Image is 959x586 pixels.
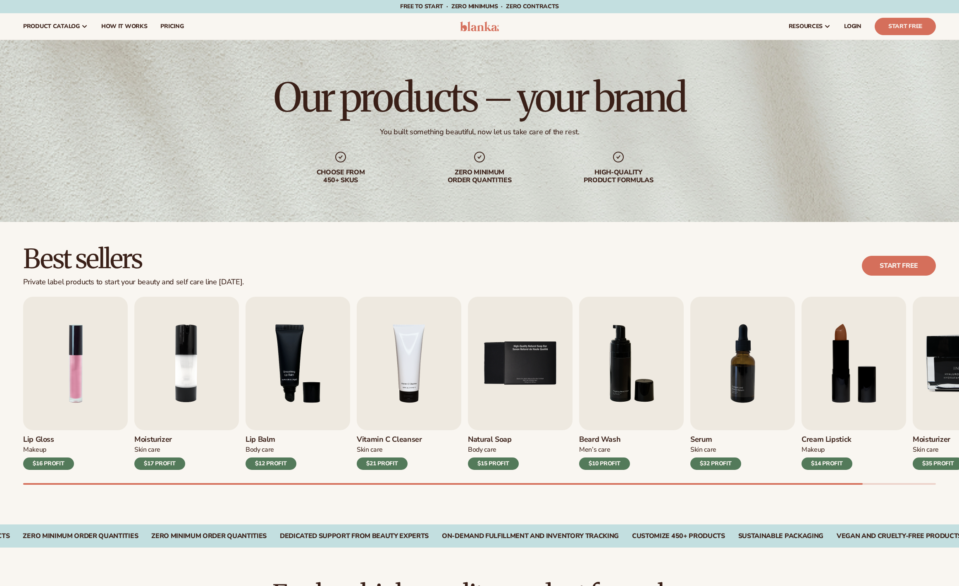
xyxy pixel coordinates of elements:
[17,13,95,40] a: product catalog
[579,457,630,470] div: $10 PROFIT
[134,297,239,470] a: 2 / 9
[23,245,244,273] h2: Best sellers
[246,445,296,454] div: Body Care
[151,532,267,540] div: Zero Minimum Order QuantitieS
[468,457,519,470] div: $15 PROFIT
[246,297,350,470] a: 3 / 9
[357,297,461,470] a: 4 / 9
[400,2,559,10] span: Free to start · ZERO minimums · ZERO contracts
[690,445,741,454] div: Skin Care
[802,457,852,470] div: $14 PROFIT
[789,23,823,30] span: resources
[579,445,630,454] div: Men’s Care
[738,532,823,540] div: SUSTAINABLE PACKAGING
[23,445,74,454] div: Makeup
[23,23,80,30] span: product catalog
[134,445,185,454] div: Skin Care
[802,435,852,444] h3: Cream Lipstick
[862,256,936,276] a: Start free
[565,169,671,184] div: High-quality product formulas
[274,78,685,117] h1: Our products – your brand
[875,18,936,35] a: Start Free
[246,457,296,470] div: $12 PROFIT
[134,435,185,444] h3: Moisturizer
[468,297,573,470] a: 5 / 9
[357,457,408,470] div: $21 PROFIT
[632,532,725,540] div: CUSTOMIZE 450+ PRODUCTS
[468,435,519,444] h3: Natural Soap
[288,169,394,184] div: Choose from 450+ Skus
[95,13,154,40] a: How It Works
[690,297,795,470] a: 7 / 9
[802,297,906,470] a: 8 / 9
[246,435,296,444] h3: Lip Balm
[579,297,684,470] a: 6 / 9
[134,457,185,470] div: $17 PROFIT
[357,445,422,454] div: Skin Care
[160,23,184,30] span: pricing
[280,532,429,540] div: Dedicated Support From Beauty Experts
[442,532,619,540] div: On-Demand Fulfillment and Inventory Tracking
[837,13,868,40] a: LOGIN
[154,13,190,40] a: pricing
[460,21,499,31] img: logo
[23,435,74,444] h3: Lip Gloss
[23,278,244,287] div: Private label products to start your beauty and self care line [DATE].
[23,457,74,470] div: $16 PROFIT
[690,435,741,444] h3: Serum
[23,297,128,470] a: 1 / 9
[690,457,741,470] div: $32 PROFIT
[380,127,580,137] div: You built something beautiful, now let us take care of the rest.
[23,532,138,540] div: Zero Minimum Order QuantitieS
[802,445,852,454] div: Makeup
[427,169,532,184] div: Zero minimum order quantities
[782,13,837,40] a: resources
[579,435,630,444] h3: Beard Wash
[357,435,422,444] h3: Vitamin C Cleanser
[844,23,861,30] span: LOGIN
[101,23,148,30] span: How It Works
[468,445,519,454] div: Body Care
